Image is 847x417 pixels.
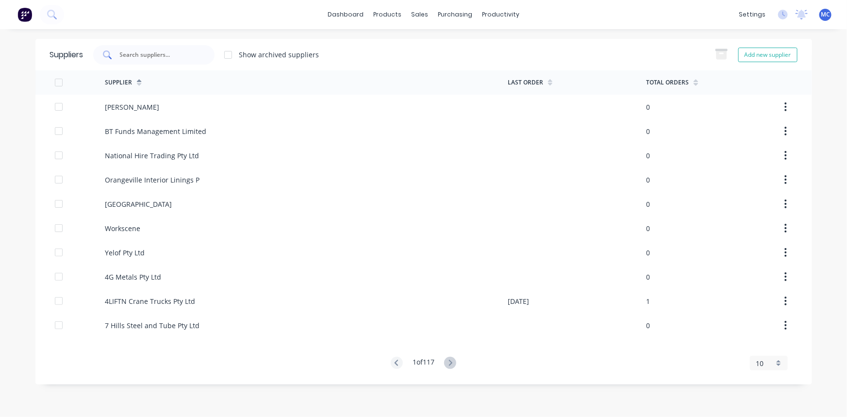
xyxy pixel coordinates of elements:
div: 0 [646,102,650,112]
button: Add new supplier [738,48,797,62]
img: Factory [17,7,32,22]
div: 0 [646,175,650,185]
div: 0 [646,150,650,161]
input: Search suppliers... [119,50,199,60]
span: MC [821,10,830,19]
div: 0 [646,126,650,136]
div: 7 Hills Steel and Tube Pty Ltd [105,320,199,331]
div: [GEOGRAPHIC_DATA] [105,199,172,209]
div: [PERSON_NAME] [105,102,159,112]
div: 4LIFTN Crane Trucks Pty Ltd [105,296,195,306]
div: products [368,7,406,22]
div: 4G Metals Pty Ltd [105,272,161,282]
div: Yelof Pty Ltd [105,248,145,258]
div: [DATE] [508,296,529,306]
div: productivity [477,7,524,22]
div: Supplier [105,78,132,87]
div: Workscene [105,223,140,234]
div: Last Order [508,78,543,87]
div: settings [734,7,770,22]
div: 0 [646,272,650,282]
div: 0 [646,199,650,209]
div: 0 [646,248,650,258]
div: Orangeville Interior Linings P [105,175,199,185]
div: 1 [646,296,650,306]
div: 0 [646,223,650,234]
div: 0 [646,320,650,331]
div: Show archived suppliers [239,50,319,60]
div: purchasing [433,7,477,22]
a: dashboard [323,7,368,22]
div: Total Orders [646,78,689,87]
div: National Hire Trading Pty Ltd [105,150,199,161]
div: sales [406,7,433,22]
span: 10 [756,358,764,368]
div: 1 of 117 [413,357,434,370]
div: Suppliers [50,49,83,61]
div: BT Funds Management Limited [105,126,206,136]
